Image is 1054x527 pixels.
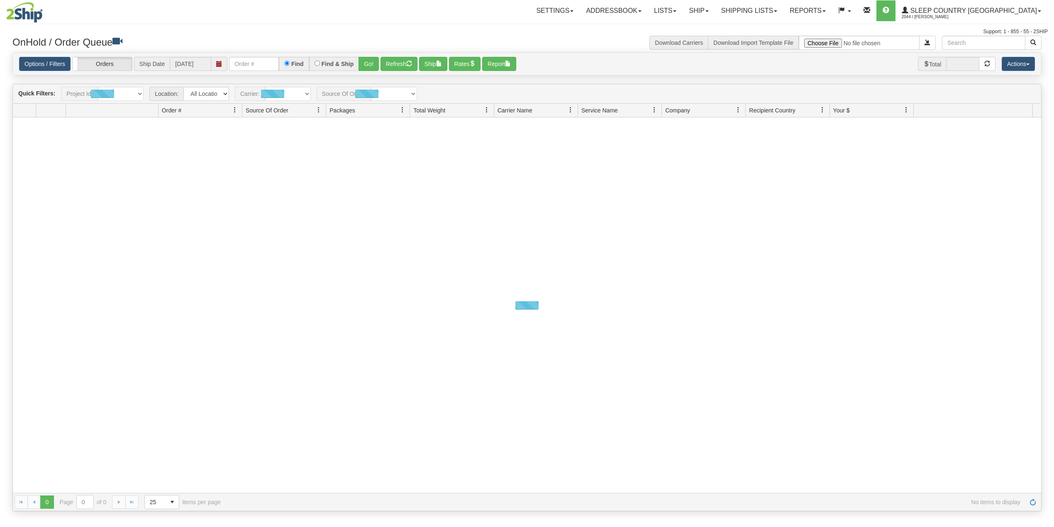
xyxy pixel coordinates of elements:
a: Recipient Country filter column settings [815,103,830,117]
a: Your $ filter column settings [899,103,913,117]
button: Ship [419,57,447,71]
input: Search [942,36,1025,50]
span: Source Of Order [246,106,288,115]
a: Refresh [1026,495,1039,509]
a: Packages filter column settings [395,103,410,117]
div: grid toolbar [13,84,1041,104]
span: Service Name [581,106,618,115]
span: No items to display [232,499,1020,505]
span: Page sizes drop down [144,495,179,509]
span: 25 [150,498,161,506]
button: Go! [359,57,379,71]
a: Addressbook [580,0,648,21]
a: Download Import Template File [713,39,793,46]
span: select [166,495,179,509]
img: logo2044.jpg [6,2,43,23]
a: Download Carriers [655,39,703,46]
h3: OnHold / Order Queue [12,36,521,48]
div: Support: 1 - 855 - 55 - 2SHIP [6,28,1048,35]
a: Source Of Order filter column settings [312,103,326,117]
a: Shipping lists [715,0,783,21]
span: Location: [149,87,183,101]
a: Company filter column settings [731,103,745,117]
span: 2044 / [PERSON_NAME] [902,13,964,21]
span: items per page [144,495,221,509]
span: Carrier Name [498,106,532,115]
button: Report [482,57,516,71]
button: Refresh [381,57,417,71]
a: Sleep Country [GEOGRAPHIC_DATA] 2044 / [PERSON_NAME] [895,0,1047,21]
a: Options / Filters [19,57,71,71]
a: Ship [683,0,715,21]
span: Page 0 [40,495,54,509]
a: Lists [648,0,683,21]
a: Reports [783,0,832,21]
a: Settings [530,0,580,21]
label: Find [291,61,304,67]
span: Recipient Country [749,106,795,115]
span: Sleep Country [GEOGRAPHIC_DATA] [908,7,1037,14]
iframe: chat widget [1035,221,1053,306]
button: Rates [449,57,481,71]
a: Total Weight filter column settings [480,103,494,117]
span: Order # [162,106,181,115]
a: Carrier Name filter column settings [564,103,578,117]
span: Total Weight [413,106,445,115]
span: Ship Date [134,57,170,71]
span: Company [665,106,690,115]
span: Packages [329,106,355,115]
label: Find & Ship [322,61,354,67]
button: Actions [1002,57,1035,71]
a: Order # filter column settings [228,103,242,117]
input: Import [799,36,920,50]
label: Orders [73,57,132,71]
span: Total [918,57,947,71]
button: Search [1025,36,1042,50]
label: Quick Filters: [18,89,55,98]
span: Page of 0 [60,495,107,509]
input: Order # [229,57,279,71]
a: Service Name filter column settings [647,103,661,117]
span: Your $ [833,106,850,115]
